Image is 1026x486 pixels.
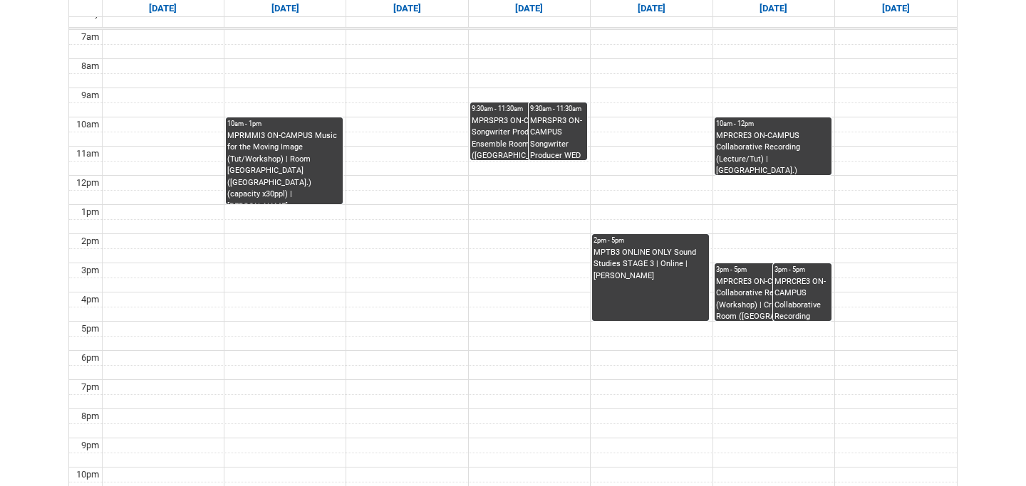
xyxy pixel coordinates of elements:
div: 6pm [78,351,102,365]
div: 3pm [78,263,102,278]
div: 9:30am - 11:30am [530,104,586,114]
div: MPRMMI3 ON-CAMPUS Music for the Moving Image (Tut/Workshop) | Room [GEOGRAPHIC_DATA] ([GEOGRAPHIC... [227,130,341,204]
div: 10am [73,117,102,132]
div: 7pm [78,380,102,394]
div: 1pm [78,205,102,219]
div: 8pm [78,409,102,423]
div: 4pm [78,292,102,307]
div: 7am [78,30,102,44]
div: 10am - 12pm [716,119,830,129]
div: 9:30am - 11:30am [472,104,586,114]
div: 10pm [73,467,102,482]
div: MPRSPR3 ON-CAMPUS Songwriter Producer WED 9:30 | Ensemble Room 7 ([GEOGRAPHIC_DATA].) (capacity x... [530,115,586,160]
div: MPRCRE3 ON-CAMPUS Collaborative Recording (Workshop) | Critical Listening Room ([GEOGRAPHIC_DATA]... [716,276,830,321]
div: 2pm - 5pm [594,236,708,245]
div: 3pm - 5pm [774,265,830,275]
div: 11am [73,147,102,161]
div: 5pm [78,322,102,336]
div: 9am [78,88,102,102]
div: 10am - 1pm [227,119,341,129]
div: 9pm [78,438,102,453]
div: MPRCRE3 ON-CAMPUS Collaborative Recording (Workshop) | [GEOGRAPHIC_DATA] ([GEOGRAPHIC_DATA].) (ca... [774,276,830,321]
div: 2pm [78,234,102,248]
div: MPRSPR3 ON-CAMPUS Songwriter Producer WED 9:30 | Ensemble Room 4 ([GEOGRAPHIC_DATA].) (capacity x... [472,115,586,160]
div: MPRCRE3 ON-CAMPUS Collaborative Recording (Lecture/Tut) | [GEOGRAPHIC_DATA].) (capacity x32ppl) |... [716,130,830,175]
div: 12pm [73,176,102,190]
div: 8am [78,59,102,73]
div: 3pm - 5pm [716,265,830,275]
div: MPTB3 ONLINE ONLY Sound Studies STAGE 3 | Online | [PERSON_NAME] [594,247,708,282]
